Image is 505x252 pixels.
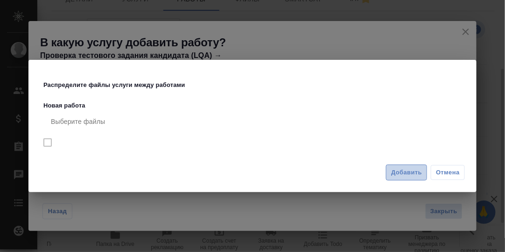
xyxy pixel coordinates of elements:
span: Добавить [391,167,422,178]
p: Распределите файлы услуги между работами [43,80,190,90]
button: Добавить [386,165,427,181]
div: Выберите файлы [43,110,465,133]
button: Отмена [431,165,465,180]
span: Отмена [436,168,460,177]
p: Новая работа [43,101,465,110]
